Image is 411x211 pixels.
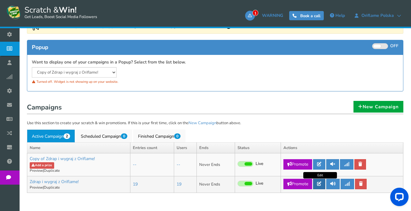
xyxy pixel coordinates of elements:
a: Add a prize [30,162,54,168]
span: Live [256,181,263,186]
span: Help [335,13,345,18]
img: Scratch and Win [6,5,21,20]
th: Name [27,142,130,153]
span: 0 [121,133,127,139]
a: Promote [283,159,312,170]
a: Preview [30,168,43,173]
a: -- [177,162,180,167]
th: Ends [197,142,235,153]
span: 0 [174,133,181,139]
p: Use this section to create your scratch & win promotions. If this is your first time, click on th... [27,120,403,126]
span: Oriflame Polska [358,13,397,18]
span: WARNING [262,13,283,18]
th: Users [174,142,197,153]
a: 1WARNING [245,11,286,21]
a: New Campaign [189,120,216,126]
span: OFF [390,43,398,49]
td: Never Ends [197,153,235,176]
small: Get Leads, Boost Social Media Followers [24,15,97,20]
span: 1 [252,10,258,16]
span: Popup [32,44,48,51]
a: -- [133,162,136,167]
a: 19 [133,181,138,187]
label: Want to display one of your campaigns in a Popup? Select from the list below. [32,59,186,65]
a: Duplicate [44,185,60,190]
div: Edit [303,172,337,178]
a: Promote [283,179,312,189]
iframe: LiveChat chat widget [385,185,411,211]
td: Never Ends [197,176,235,193]
a: Book a call [289,11,324,20]
a: Help [327,11,348,21]
a: Duplicate [44,168,60,173]
a: Finished Campaign [133,129,185,142]
strong: Win! [59,5,77,15]
a: Active Campaign [27,129,75,142]
h1: Campaigns [27,102,403,114]
span: 2 [64,133,70,139]
a: Copy of Zdrap i wygraj z Oriflame! [30,156,95,162]
p: | [30,168,128,173]
a: 19 [177,181,181,187]
span: Live [256,161,263,167]
a: Zdrap i wygraj z Oriflame! [30,179,79,185]
a: New Campaign [353,101,403,113]
div: Turned off. Widget is not showing up on your website. [32,78,211,86]
a: Scheduled Campaign [76,129,132,142]
span: Book a call [300,13,320,19]
th: Status [235,142,281,153]
a: Scratch &Win! Get Leads, Boost Social Media Followers [6,5,97,20]
span: Scratch & [21,5,97,20]
a: Preview [30,185,43,190]
p: | [30,185,128,190]
th: Actions [281,142,403,153]
th: Entries count [130,142,174,153]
